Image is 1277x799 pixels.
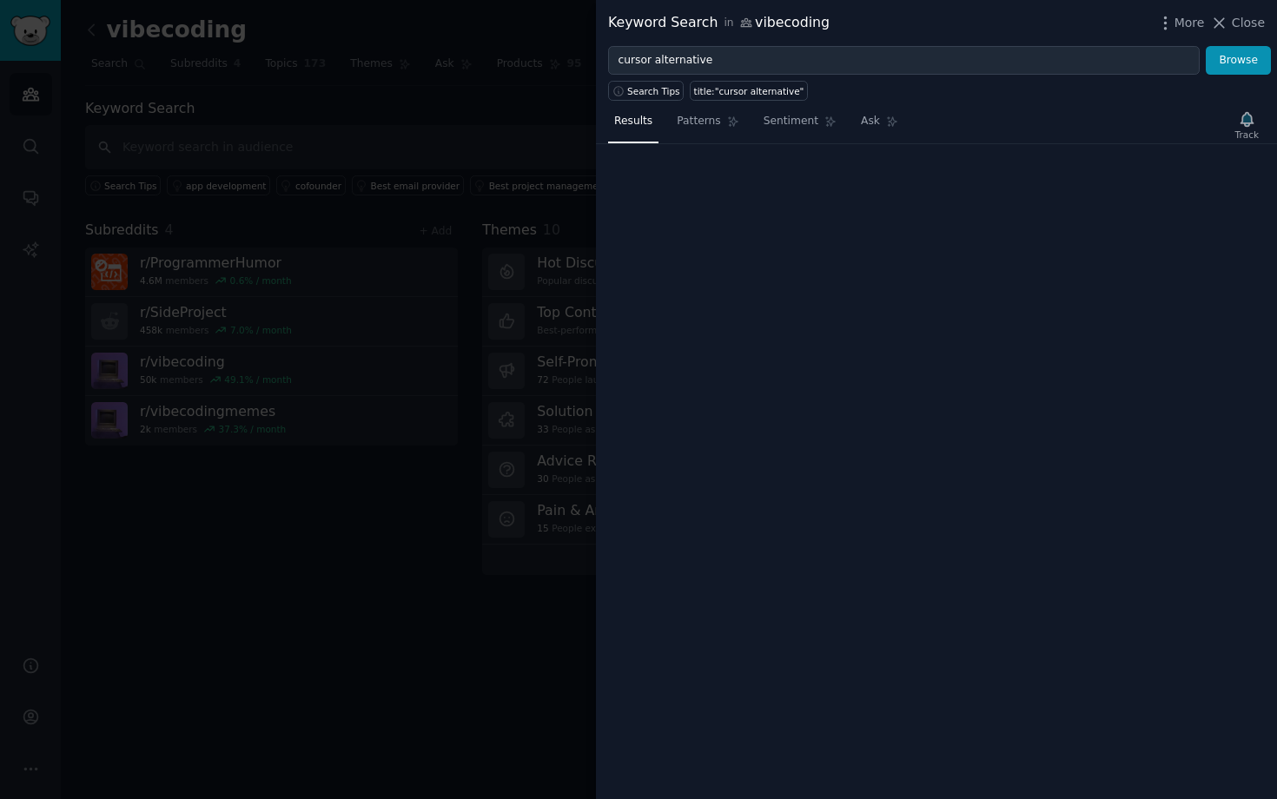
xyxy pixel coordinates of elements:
button: Browse [1206,46,1271,76]
span: More [1174,14,1205,32]
a: Sentiment [758,108,843,143]
span: Close [1232,14,1265,32]
span: Sentiment [764,114,818,129]
input: Try a keyword related to your business [608,46,1200,76]
span: Results [614,114,652,129]
button: Search Tips [608,81,684,101]
button: Close [1210,14,1265,32]
span: Ask [861,114,880,129]
button: More [1156,14,1205,32]
span: Patterns [677,114,720,129]
a: Ask [855,108,904,143]
span: in [724,16,733,31]
a: Patterns [671,108,744,143]
div: title:"cursor alternative" [694,85,804,97]
a: Results [608,108,658,143]
span: Search Tips [627,85,680,97]
div: Keyword Search vibecoding [608,12,830,34]
a: title:"cursor alternative" [690,81,808,101]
